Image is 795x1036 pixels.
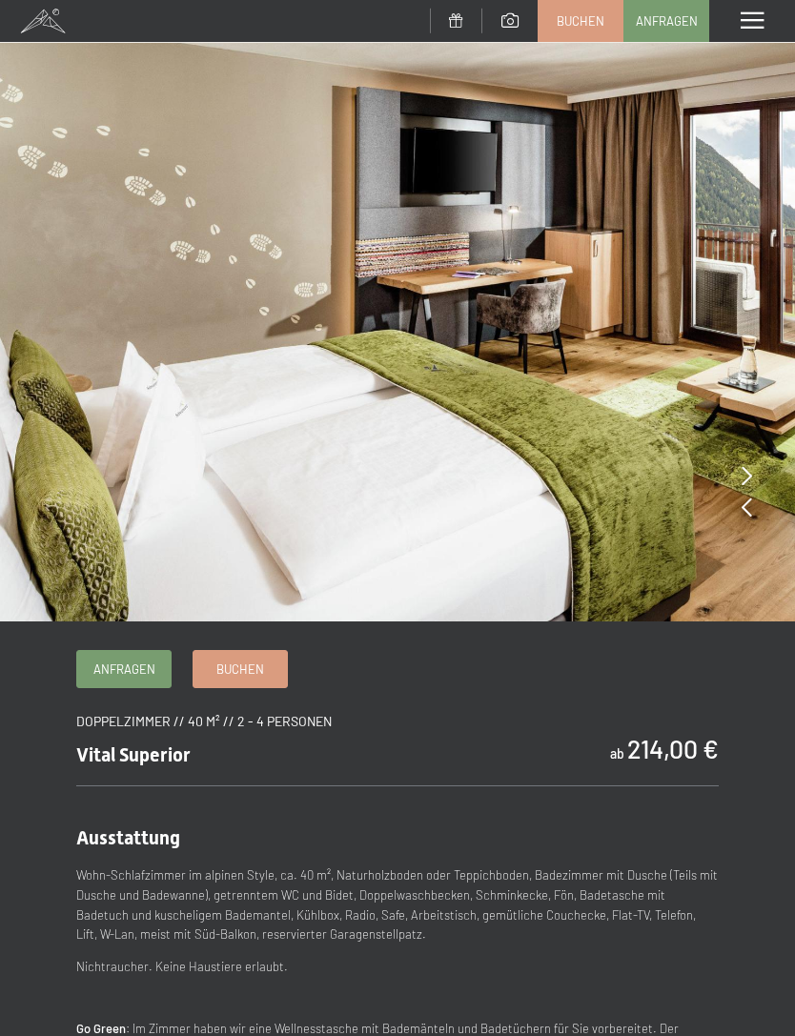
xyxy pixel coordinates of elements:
a: Buchen [194,651,287,687]
span: Buchen [557,12,604,30]
strong: Go Green [76,1021,126,1036]
a: Anfragen [624,1,708,41]
span: Buchen [216,660,264,678]
span: Anfragen [636,12,698,30]
a: Anfragen [77,651,171,687]
p: Nichtraucher. Keine Haustiere erlaubt. [76,957,719,977]
a: Buchen [539,1,622,41]
span: Vital Superior [76,743,191,766]
b: 214,00 € [627,733,719,763]
span: Anfragen [93,660,155,678]
span: Ausstattung [76,826,180,849]
span: ab [610,745,624,762]
span: Doppelzimmer // 40 m² // 2 - 4 Personen [76,713,332,729]
p: Wohn-Schlafzimmer im alpinen Style, ca. 40 m², Naturholzboden oder Teppichboden, Badezimmer mit D... [76,865,719,945]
